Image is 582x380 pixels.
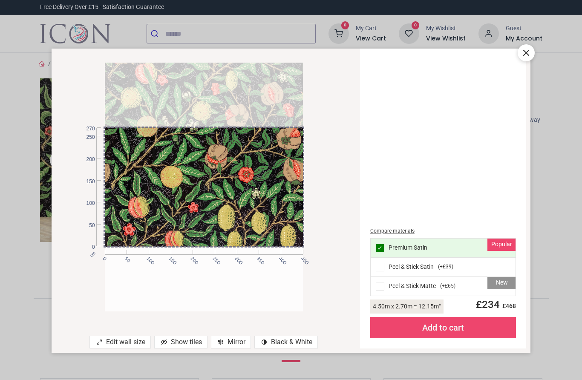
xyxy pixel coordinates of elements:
[154,336,207,348] div: Show tiles
[371,277,516,296] div: Peel & Stick Matte
[89,336,151,348] div: Edit wall size
[211,336,251,348] div: Mirror
[370,227,516,235] div: Compare materials
[370,317,516,338] div: Add to cart
[79,125,95,132] span: 270
[123,255,128,261] span: 50
[211,255,216,261] span: 250
[255,255,260,261] span: 350
[487,277,516,290] div: New
[440,282,455,290] span: ( +£65 )
[233,255,239,261] span: 300
[370,299,444,314] div: 4.50 m x 2.70 m = 12.15 m²
[79,244,95,251] span: 0
[254,336,318,348] div: Black & White
[101,255,107,261] span: 0
[79,156,95,163] span: 200
[371,239,516,258] div: Premium Satin
[277,255,282,261] span: 400
[79,200,95,207] span: 100
[79,178,95,185] span: 150
[471,299,516,311] span: £ 234
[79,134,95,141] span: 250
[438,263,453,271] span: ( +£39 )
[500,302,516,309] span: £ 468
[377,245,383,251] span: ✓
[79,222,95,229] span: 50
[145,255,150,261] span: 100
[487,239,516,251] div: Popular
[89,251,96,258] span: cm
[299,255,305,261] span: 450
[167,255,173,261] span: 150
[371,258,516,277] div: Peel & Stick Satin
[189,255,194,261] span: 200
